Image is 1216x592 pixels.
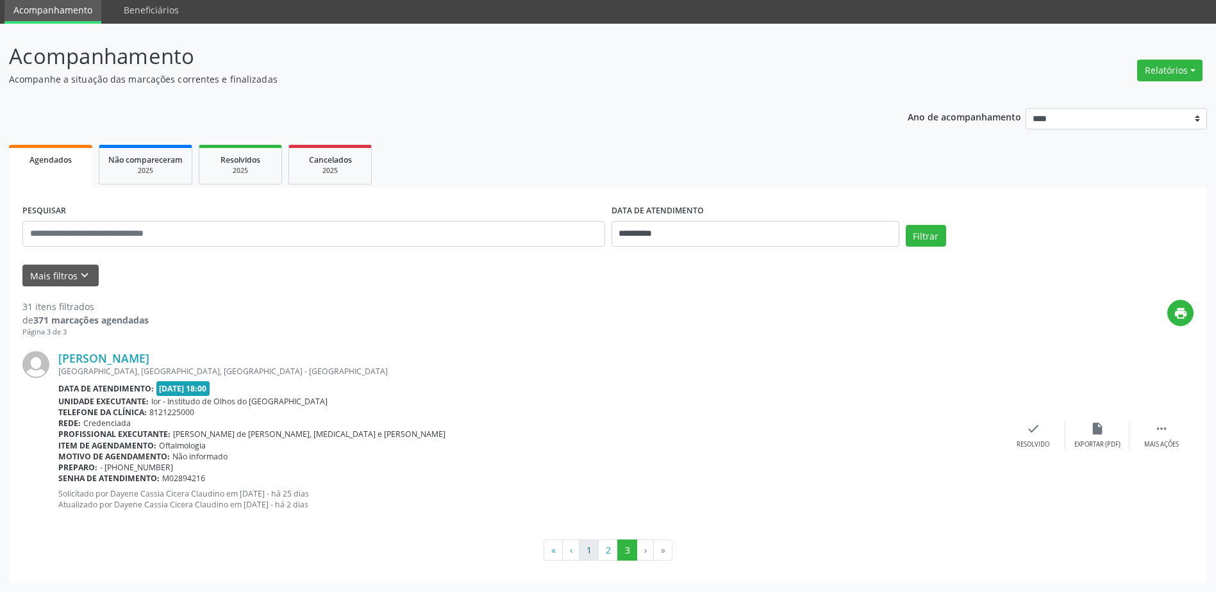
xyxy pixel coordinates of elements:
[58,351,149,365] a: [PERSON_NAME]
[100,462,173,473] span: - [PHONE_NUMBER]
[1174,306,1188,320] i: print
[22,300,149,313] div: 31 itens filtrados
[58,383,154,394] b: Data de atendimento:
[108,154,183,165] span: Não compareceram
[598,539,618,561] button: Go to page 2
[1154,422,1169,436] i: 
[149,407,194,418] span: 8121225000
[1090,422,1104,436] i: insert_drive_file
[22,539,1194,561] ul: Pagination
[1017,440,1049,449] div: Resolvido
[156,381,210,396] span: [DATE] 18:00
[58,418,81,429] b: Rede:
[173,429,446,440] span: [PERSON_NAME] de [PERSON_NAME], [MEDICAL_DATA] e [PERSON_NAME]
[58,407,147,418] b: Telefone da clínica:
[208,166,272,176] div: 2025
[22,327,149,338] div: Página 3 de 3
[544,539,563,561] button: Go to first page
[562,539,579,561] button: Go to previous page
[9,40,847,72] p: Acompanhamento
[1074,440,1120,449] div: Exportar (PDF)
[612,201,704,221] label: DATA DE ATENDIMENTO
[83,418,131,429] span: Credenciada
[29,154,72,165] span: Agendados
[1144,440,1179,449] div: Mais ações
[1167,300,1194,326] button: print
[58,366,1001,377] div: [GEOGRAPHIC_DATA], [GEOGRAPHIC_DATA], [GEOGRAPHIC_DATA] - [GEOGRAPHIC_DATA]
[58,451,170,462] b: Motivo de agendamento:
[221,154,260,165] span: Resolvidos
[1026,422,1040,436] i: check
[579,539,599,561] button: Go to page 1
[58,462,97,473] b: Preparo:
[22,313,149,327] div: de
[58,488,1001,510] p: Solicitado por Dayene Cassia Cicera Claudino em [DATE] - há 25 dias Atualizado por Dayene Cassia ...
[33,314,149,326] strong: 371 marcações agendadas
[58,473,160,484] b: Senha de atendimento:
[108,166,183,176] div: 2025
[1137,60,1203,81] button: Relatórios
[78,268,92,283] i: keyboard_arrow_down
[22,351,49,378] img: img
[906,225,946,247] button: Filtrar
[151,396,328,407] span: Ior - Institudo de Olhos do [GEOGRAPHIC_DATA]
[309,154,352,165] span: Cancelados
[58,440,156,451] b: Item de agendamento:
[22,265,99,287] button: Mais filtroskeyboard_arrow_down
[162,473,205,484] span: M02894216
[159,440,206,451] span: Oftalmologia
[22,201,66,221] label: PESQUISAR
[58,396,149,407] b: Unidade executante:
[9,72,847,86] p: Acompanhe a situação das marcações correntes e finalizadas
[298,166,362,176] div: 2025
[617,539,637,561] button: Go to page 3
[58,429,171,440] b: Profissional executante:
[172,451,228,462] span: Não informado
[908,108,1021,124] p: Ano de acompanhamento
